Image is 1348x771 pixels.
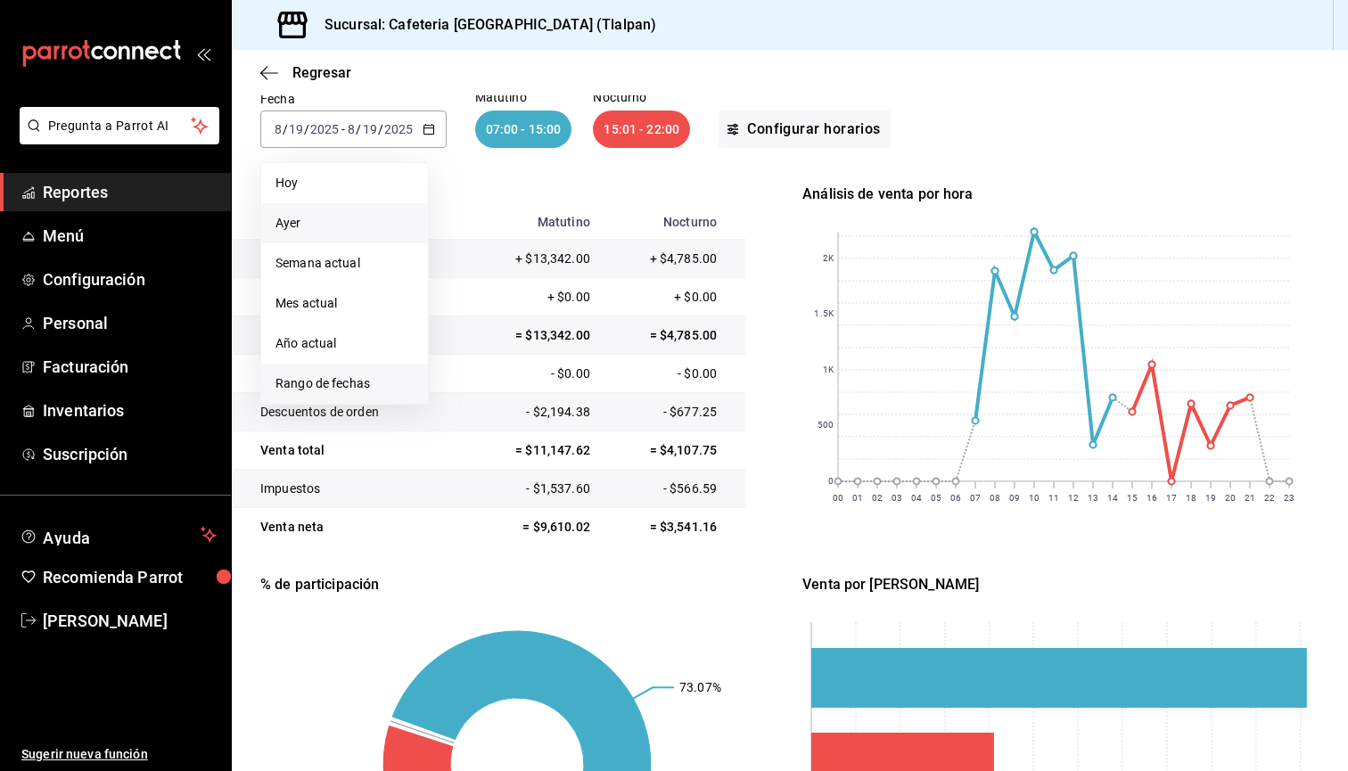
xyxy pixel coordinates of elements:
span: Regresar [292,64,351,81]
span: Pregunta a Parrot AI [48,117,192,135]
p: Matutino [475,91,572,103]
span: Reportes [43,180,217,204]
td: - $0.00 [600,355,745,393]
td: = $4,107.75 [600,431,745,470]
span: Hoy [275,174,414,193]
input: -- [288,122,304,136]
span: Semana actual [275,254,414,273]
span: / [304,122,309,136]
p: Nocturno [593,91,690,103]
span: / [283,122,288,136]
h3: Sucursal: Cafeteria [GEOGRAPHIC_DATA] (Tlalpan) [310,14,656,36]
text: 14 [1107,493,1118,503]
td: + $0.00 [470,278,600,316]
td: Venta total [232,431,470,470]
text: 01 [852,493,863,503]
text: 73.07% [679,681,721,695]
td: Venta bruta [232,316,470,355]
input: -- [347,122,356,136]
button: Configurar horarios [719,111,892,148]
text: 08 [990,493,1000,503]
span: Personal [43,311,217,335]
button: Pregunta a Parrot AI [20,107,219,144]
text: 23 [1284,493,1295,503]
span: / [378,122,383,136]
span: Inventarios [43,398,217,422]
td: Impuestos [232,470,470,508]
td: = $4,785.00 [600,316,745,355]
label: Fecha [260,93,447,105]
td: Descuentos de artículos [232,355,470,393]
input: ---- [309,122,340,136]
input: -- [362,122,378,136]
text: 07 [970,493,981,503]
span: Menú [43,224,217,248]
td: Descuentos de orden [232,393,470,431]
text: 2K [823,254,834,264]
span: - [341,122,345,136]
span: Rango de fechas [275,374,414,393]
td: = $11,147.62 [470,431,600,470]
div: % de participación [260,574,774,595]
span: Sugerir nueva función [21,745,217,764]
span: Configuración [43,267,217,291]
text: 11 [1048,493,1059,503]
td: = $9,610.02 [470,508,600,546]
span: Mes actual [275,294,414,313]
td: = $3,541.16 [600,508,745,546]
text: 12 [1068,493,1079,503]
text: 05 [931,493,941,503]
input: ---- [383,122,414,136]
td: + $4,785.00 [600,240,745,278]
text: 19 [1205,493,1216,503]
text: 500 [818,421,834,431]
td: - $1,537.60 [470,470,600,508]
span: Ayuda [43,524,193,545]
span: Suscripción [43,442,217,466]
text: 16 [1147,493,1157,503]
text: 18 [1186,493,1196,503]
th: Matutino [470,205,600,240]
span: [PERSON_NAME] [43,609,217,633]
div: 15:01 - 22:00 [593,111,690,148]
td: + $13,342.00 [470,240,600,278]
span: Ayer [275,214,414,233]
td: = $13,342.00 [470,316,600,355]
text: 17 [1166,493,1177,503]
td: Venta neta [232,508,470,546]
td: - $0.00 [470,355,600,393]
text: 1K [823,365,834,375]
td: Total artículos [232,240,470,278]
span: Año actual [275,334,414,353]
text: 21 [1245,493,1255,503]
text: 03 [892,493,902,503]
td: - $566.59 [600,470,745,508]
div: Análisis de venta por hora [802,184,1316,205]
div: 07:00 - 15:00 [475,111,572,148]
text: 00 [833,493,843,503]
button: Regresar [260,64,351,81]
text: 09 [1009,493,1020,503]
text: 22 [1264,493,1275,503]
text: 20 [1225,493,1236,503]
text: 13 [1088,493,1098,503]
p: Resumen [232,184,745,205]
text: 06 [950,493,961,503]
a: Pregunta a Parrot AI [12,129,219,148]
span: / [356,122,361,136]
text: 04 [911,493,922,503]
span: Facturación [43,355,217,379]
td: - $677.25 [600,393,745,431]
input: -- [274,122,283,136]
text: 02 [872,493,883,503]
button: open_drawer_menu [196,46,210,61]
td: Cargos por servicio [232,278,470,316]
text: 10 [1029,493,1040,503]
text: 1.5K [815,309,834,319]
span: Recomienda Parrot [43,565,217,589]
th: Nocturno [600,205,745,240]
div: Venta por [PERSON_NAME] [802,574,1316,595]
td: + $0.00 [600,278,745,316]
td: - $2,194.38 [470,393,600,431]
text: 15 [1127,493,1138,503]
